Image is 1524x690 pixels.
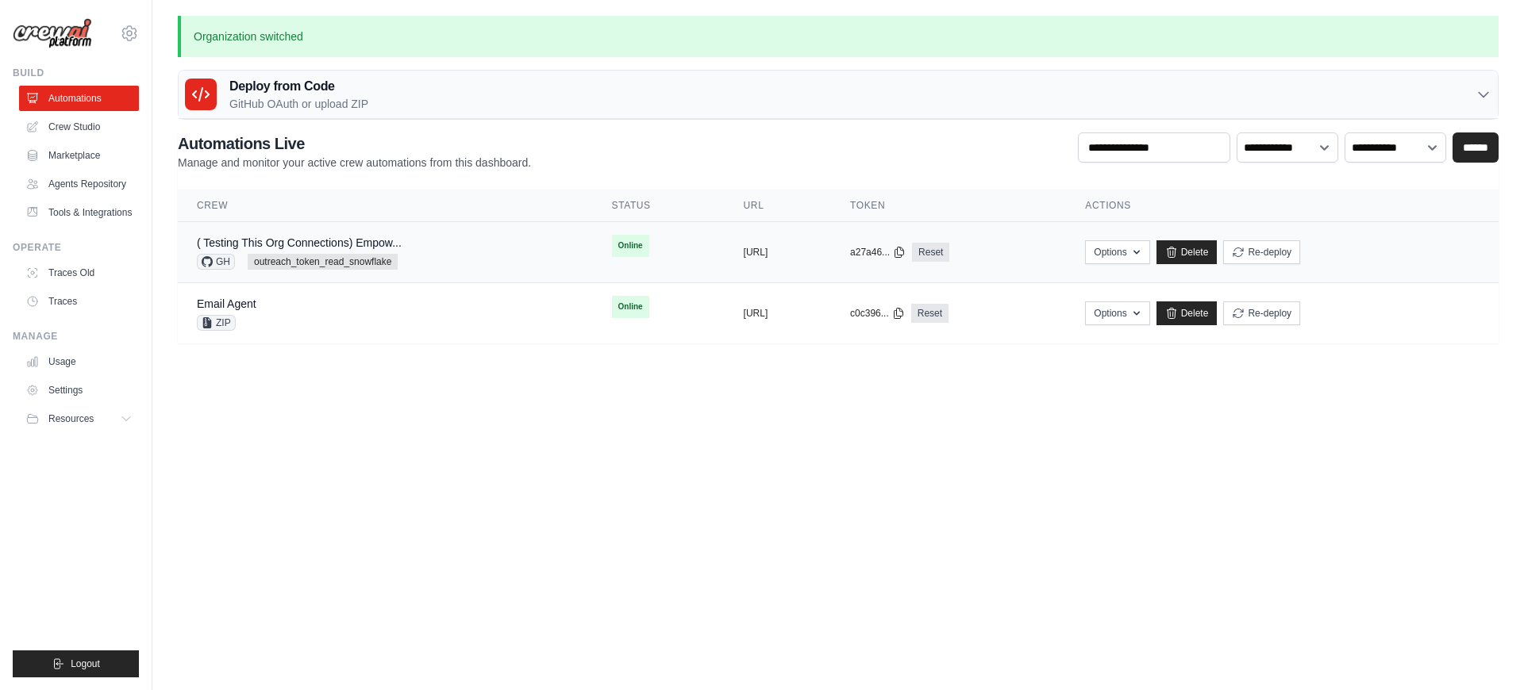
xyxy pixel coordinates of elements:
button: Logout [13,650,139,677]
img: Logo [13,18,92,49]
a: Agents Repository [19,171,139,197]
th: Token [831,190,1066,222]
span: Resources [48,412,94,425]
th: Status [593,190,725,222]
span: Online [612,296,649,318]
span: ZIP [197,315,236,331]
h3: Deploy from Code [229,77,368,96]
th: URL [725,190,831,222]
a: Traces Old [19,260,139,286]
p: Organization switched [178,16,1499,57]
button: Resources [19,406,139,431]
span: GH [197,254,235,270]
a: ( Testing This Org Connections) Empow... [197,236,402,249]
button: Options [1085,240,1149,264]
button: a27a46... [850,246,906,259]
a: Reset [911,304,949,323]
a: Automations [19,86,139,111]
a: Email Agent [197,297,256,310]
a: Delete [1156,240,1218,264]
div: Build [13,67,139,79]
a: Tools & Integrations [19,200,139,225]
button: Options [1085,301,1149,325]
h2: Automations Live [178,132,531,155]
th: Actions [1066,190,1499,222]
button: Re-deploy [1223,240,1300,264]
iframe: Chat Widget [1445,614,1524,690]
a: Crew Studio [19,114,139,140]
span: Online [612,235,649,257]
button: Re-deploy [1223,301,1300,325]
p: Manage and monitor your active crew automations from this dashboard. [178,155,531,171]
a: Traces [19,289,139,314]
div: Operate [13,241,139,254]
div: Manage [13,330,139,343]
p: GitHub OAuth or upload ZIP [229,96,368,112]
a: Settings [19,378,139,403]
th: Crew [178,190,593,222]
a: Marketplace [19,143,139,168]
a: Usage [19,349,139,374]
span: outreach_token_read_snowflake [248,254,398,270]
a: Reset [912,243,949,262]
span: Logout [71,657,100,670]
button: c0c396... [850,307,905,320]
a: Delete [1156,301,1218,325]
